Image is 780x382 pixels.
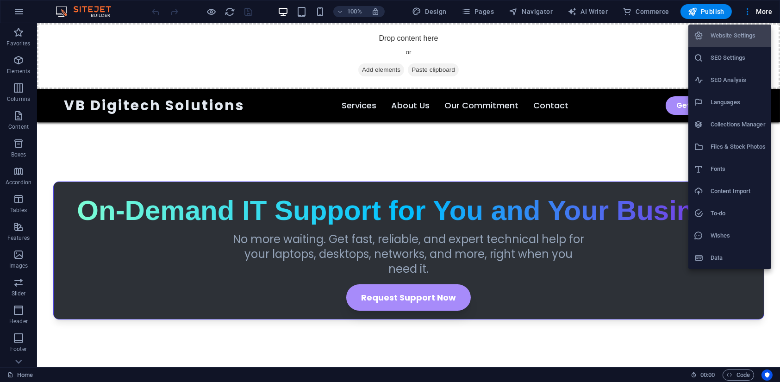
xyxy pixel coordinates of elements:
[309,261,434,288] a: Request Support Now
[711,208,766,219] h6: To-do
[305,76,340,89] a: Services
[355,76,393,89] a: About Us
[711,252,766,263] h6: Data
[711,52,766,63] h6: SEO Settings
[321,40,367,53] span: Add elements
[711,75,766,86] h6: SEO Analysis
[711,230,766,241] h6: Wishes
[194,209,549,253] p: No more waiting. Get fast, reliable, and expert technical help for your laptops, desktops, networ...
[711,163,766,175] h6: Fonts
[711,119,766,130] h6: Collections Manager
[711,186,766,197] h6: Content Import
[711,30,766,41] h6: Website Settings
[27,74,208,91] a: VB Digitech Solutions
[711,97,766,108] h6: Languages
[711,141,766,152] h6: Files & Stock Photos
[408,76,482,89] a: Our Commitment
[629,73,716,92] a: Get Support Now
[371,40,422,53] span: Paste clipboard
[497,76,532,89] a: Contact
[31,174,712,201] h1: On-Demand IT Support for You and Your Business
